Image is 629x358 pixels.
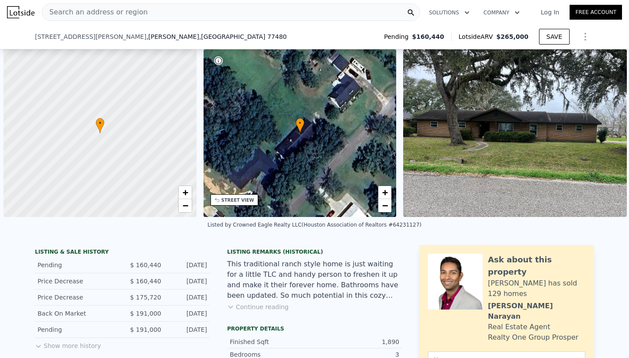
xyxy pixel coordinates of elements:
[477,5,527,21] button: Company
[221,197,254,203] div: STREET VIEW
[130,310,161,317] span: $ 191,000
[378,186,391,199] a: Zoom in
[227,248,402,255] div: Listing Remarks (Historical)
[96,119,104,127] span: •
[403,49,627,217] img: Sale: 159410048 Parcel: 111824339
[488,322,550,332] div: Real Estate Agent
[314,337,399,346] div: 1,890
[230,337,314,346] div: Finished Sqft
[179,186,192,199] a: Zoom in
[382,200,388,211] span: −
[378,199,391,212] a: Zoom out
[38,325,115,334] div: Pending
[384,32,412,41] span: Pending
[530,8,570,17] a: Log In
[412,32,444,41] span: $160,440
[35,248,210,257] div: LISTING & SALE HISTORY
[199,33,287,40] span: , [GEOGRAPHIC_DATA] 77480
[35,32,146,41] span: [STREET_ADDRESS][PERSON_NAME]
[168,309,207,318] div: [DATE]
[459,32,496,41] span: Lotside ARV
[96,118,104,133] div: •
[168,293,207,302] div: [DATE]
[577,28,594,45] button: Show Options
[539,29,570,45] button: SAVE
[38,277,115,286] div: Price Decrease
[38,261,115,269] div: Pending
[488,278,585,299] div: [PERSON_NAME] has sold 129 homes
[168,325,207,334] div: [DATE]
[130,326,161,333] span: $ 191,000
[168,277,207,286] div: [DATE]
[227,303,289,311] button: Continue reading
[488,332,578,343] div: Realty One Group Prosper
[38,293,115,302] div: Price Decrease
[168,261,207,269] div: [DATE]
[488,301,585,322] div: [PERSON_NAME] Narayan
[35,338,101,350] button: Show more history
[296,118,304,133] div: •
[130,294,161,301] span: $ 175,720
[146,32,287,41] span: , [PERSON_NAME]
[130,262,161,268] span: $ 160,440
[296,119,304,127] span: •
[42,7,148,17] span: Search an address or region
[38,309,115,318] div: Back On Market
[179,199,192,212] a: Zoom out
[207,222,422,228] div: Listed by Crowned Eagle Realty LLC (Houston Association of Realtors #64231127)
[227,325,402,332] div: Property details
[422,5,477,21] button: Solutions
[570,5,622,20] a: Free Account
[496,33,529,40] span: $265,000
[227,259,402,301] div: This traditional ranch style home is just waiting for a little TLC and handy person to freshen it...
[182,200,188,211] span: −
[382,187,388,198] span: +
[130,278,161,285] span: $ 160,440
[182,187,188,198] span: +
[488,254,585,278] div: Ask about this property
[7,6,35,18] img: Lotside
